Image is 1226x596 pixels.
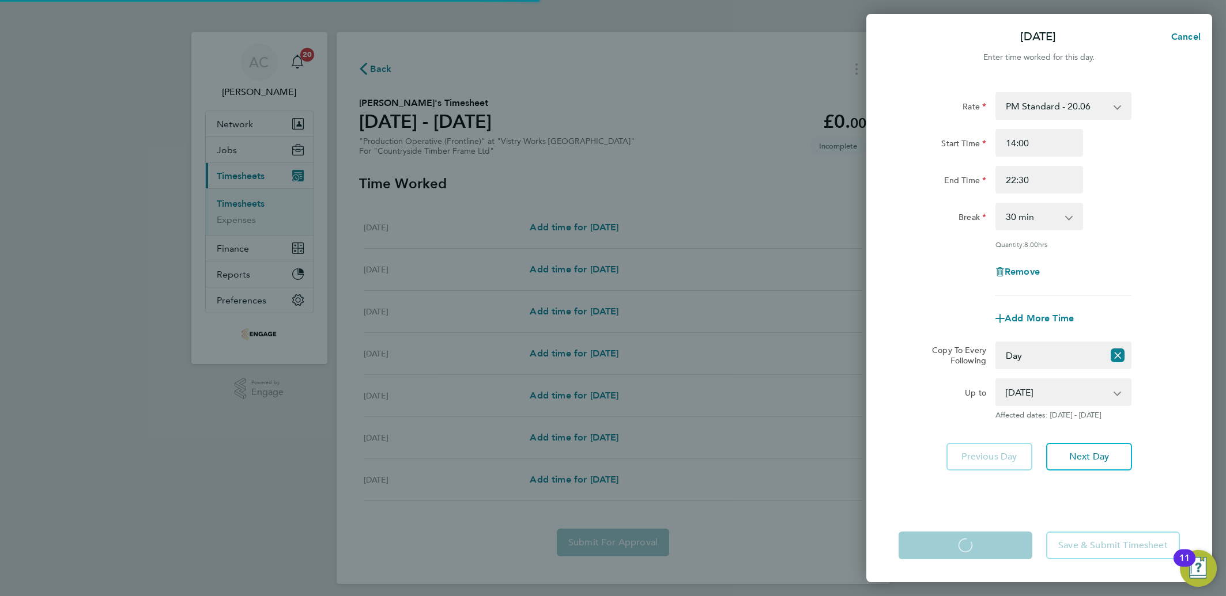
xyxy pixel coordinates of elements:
[995,314,1074,323] button: Add More Time
[1021,29,1057,45] p: [DATE]
[866,51,1212,64] div: Enter time worked for this day.
[1005,266,1040,277] span: Remove
[1179,558,1190,573] div: 11
[1046,443,1132,470] button: Next Day
[1005,313,1074,324] span: Add More Time
[963,101,986,115] label: Rate
[1153,25,1212,48] button: Cancel
[1180,550,1217,587] button: Open Resource Center, 11 new notifications
[1111,343,1125,368] button: Reset selection
[995,411,1131,420] span: Affected dates: [DATE] - [DATE]
[995,129,1083,157] input: E.g. 08:00
[995,267,1040,276] button: Remove
[1069,451,1109,462] span: Next Day
[995,166,1083,193] input: E.g. 18:00
[923,345,986,366] label: Copy To Every Following
[941,138,986,152] label: Start Time
[944,175,986,189] label: End Time
[965,388,986,401] label: Up to
[995,240,1131,249] div: Quantity: hrs
[1024,240,1038,249] span: 8.00
[959,212,986,226] label: Break
[1168,31,1201,42] span: Cancel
